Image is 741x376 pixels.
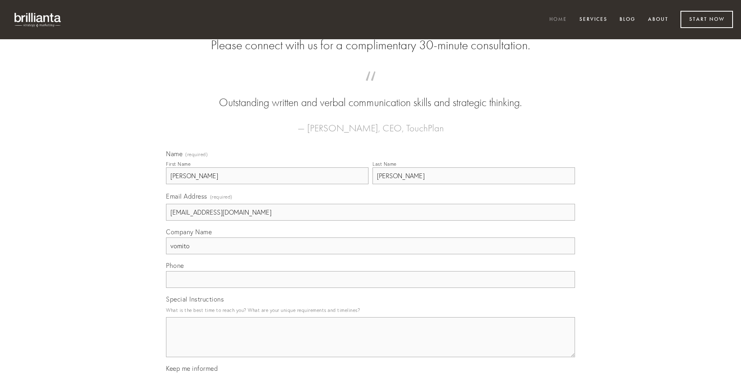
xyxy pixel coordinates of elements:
[574,13,613,26] a: Services
[614,13,641,26] a: Blog
[166,38,575,53] h2: Please connect with us for a complimentary 30-minute consultation.
[210,191,233,202] span: (required)
[179,79,562,95] span: “
[680,11,733,28] a: Start Now
[373,161,397,167] div: Last Name
[643,13,674,26] a: About
[166,305,575,316] p: What is the best time to reach you? What are your unique requirements and timelines?
[166,295,224,303] span: Special Instructions
[166,161,190,167] div: First Name
[166,192,207,200] span: Email Address
[166,228,212,236] span: Company Name
[544,13,572,26] a: Home
[179,111,562,136] figcaption: — [PERSON_NAME], CEO, TouchPlan
[179,79,562,111] blockquote: Outstanding written and verbal communication skills and strategic thinking.
[185,152,208,157] span: (required)
[166,364,218,372] span: Keep me informed
[166,150,182,158] span: Name
[8,8,68,31] img: brillianta - research, strategy, marketing
[166,261,184,269] span: Phone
